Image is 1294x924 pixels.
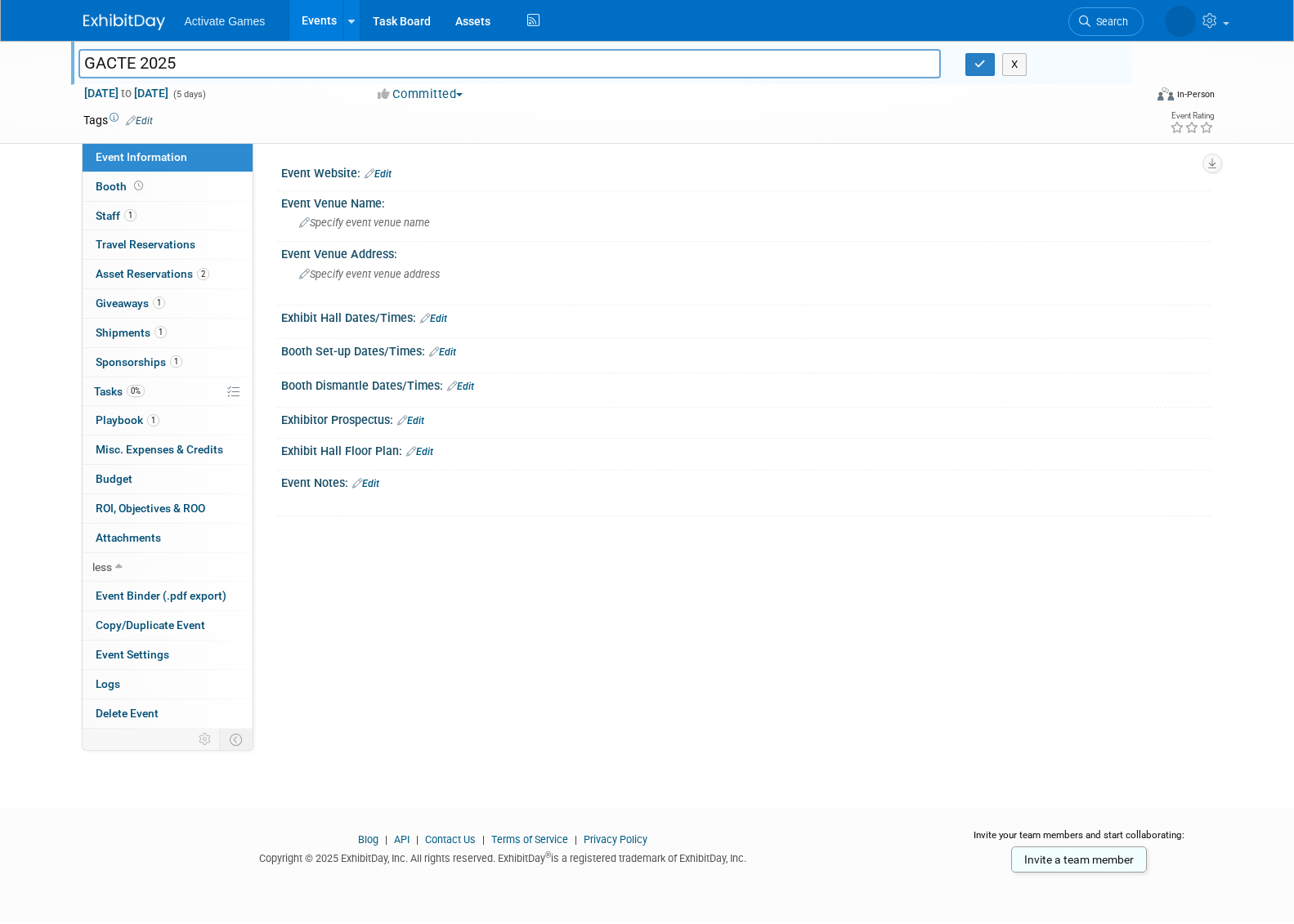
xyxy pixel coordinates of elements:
[96,413,159,426] span: Playbook
[127,385,145,397] span: 0%
[83,86,169,100] span: [DATE] [DATE]
[96,180,146,193] span: Booth
[281,408,1211,429] div: Exhibitor Prospectus:
[153,297,165,309] span: 1
[83,494,253,523] a: ROI, Objectives & ROO
[96,531,161,544] span: Attachments
[1068,7,1144,36] a: Search
[197,268,209,280] span: 2
[119,87,134,100] span: to
[299,216,430,229] span: Specify event venue name
[83,582,253,610] a: Event Binder (.pdf export)
[96,589,226,602] span: Event Binder (.pdf export)
[447,381,474,392] a: Edit
[96,209,137,222] span: Staff
[219,729,253,750] td: Toggle Event Tabs
[83,406,253,435] a: Playbook1
[185,15,266,28] span: Activate Games
[92,560,112,574] span: less
[96,443,223,456] span: Misc. Expenses & Credits
[412,833,423,846] span: |
[491,833,568,846] a: Terms of Service
[83,112,153,128] td: Tags
[281,339,1211,360] div: Booth Set-up Dates/Times:
[96,618,205,632] span: Copy/Duplicate Event
[124,209,137,221] span: 1
[281,306,1211,327] div: Exhibit Hall Dates/Times:
[394,833,410,846] a: API
[83,670,253,699] a: Logs
[170,355,182,368] span: 1
[429,346,456,358] a: Edit
[96,326,167,339] span: Shipments
[1090,16,1128,28] span: Search
[83,377,253,406] a: Tasks0%
[83,847,924,866] div: Copyright © 2025 ExhibitDay, Inc. All rights reserved. ExhibitDay is a registered trademark of Ex...
[1157,87,1174,100] img: Format-Inperson.png
[397,415,424,426] a: Edit
[281,191,1211,212] div: Event Venue Name:
[83,435,253,464] a: Misc. Expenses & Credits
[83,348,253,377] a: Sponsorships1
[299,268,440,280] span: Specify event venue address
[94,385,145,398] span: Tasks
[96,267,209,280] span: Asset Reservations
[83,202,253,230] a: Staff1
[545,850,551,859] sup: ®
[372,86,469,103] button: Committed
[96,150,187,163] span: Event Information
[191,729,220,750] td: Personalize Event Tab Strip
[172,89,206,100] span: (5 days)
[96,472,132,485] span: Budget
[281,242,1211,262] div: Event Venue Address:
[96,707,159,720] span: Delete Event
[96,238,195,251] span: Travel Reservations
[584,833,647,846] a: Privacy Policy
[154,326,167,338] span: 1
[406,446,433,458] a: Edit
[352,478,379,489] a: Edit
[96,502,205,515] span: ROI, Objectives & ROO
[281,161,1211,182] div: Event Website:
[96,648,169,661] span: Event Settings
[358,833,378,846] a: Blog
[83,465,253,493] a: Budget
[83,172,253,201] a: Booth
[83,230,253,259] a: Travel Reservations
[147,414,159,426] span: 1
[365,168,392,180] a: Edit
[1002,53,1028,76] button: X
[1047,85,1216,109] div: Event Format
[83,553,253,582] a: less
[571,833,581,846] span: |
[1011,846,1147,873] a: Invite a team member
[478,833,489,846] span: |
[96,355,182,368] span: Sponsorships
[381,833,392,846] span: |
[131,180,146,192] span: Booth not reserved yet
[1165,6,1196,37] img: Asalah Calendar
[96,297,165,310] span: Giveaways
[83,143,253,172] a: Event Information
[1170,112,1214,120] div: Event Rating
[83,14,165,30] img: ExhibitDay
[83,641,253,669] a: Event Settings
[425,833,476,846] a: Contact Us
[96,677,120,690] span: Logs
[126,115,153,127] a: Edit
[947,828,1211,853] div: Invite your team members and start collaborating:
[281,439,1211,460] div: Exhibit Hall Floor Plan:
[83,699,253,728] a: Delete Event
[281,471,1211,492] div: Event Notes:
[83,611,253,640] a: Copy/Duplicate Event
[281,373,1211,395] div: Booth Dismantle Dates/Times:
[1176,88,1215,100] div: In-Person
[420,313,447,324] a: Edit
[83,319,253,347] a: Shipments1
[83,260,253,288] a: Asset Reservations2
[83,524,253,552] a: Attachments
[83,289,253,318] a: Giveaways1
